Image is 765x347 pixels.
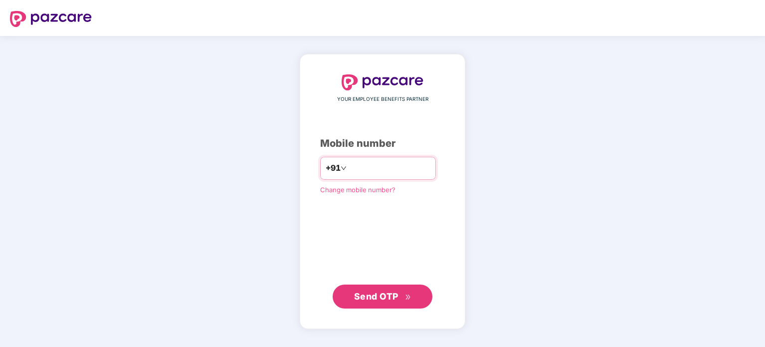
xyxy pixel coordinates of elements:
[320,186,395,194] a: Change mobile number?
[342,74,423,90] img: logo
[333,285,432,309] button: Send OTPdouble-right
[405,294,411,301] span: double-right
[320,136,445,151] div: Mobile number
[341,165,347,171] span: down
[326,162,341,174] span: +91
[337,95,428,103] span: YOUR EMPLOYEE BENEFITS PARTNER
[10,11,92,27] img: logo
[354,291,398,302] span: Send OTP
